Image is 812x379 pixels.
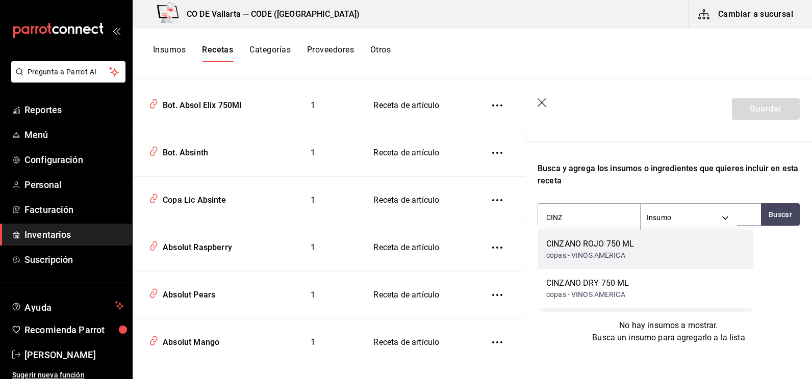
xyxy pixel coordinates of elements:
span: Inventarios [24,228,124,241]
button: Buscar [761,203,800,226]
input: Buscar insumo [538,207,640,228]
span: Menú [24,128,124,142]
span: [PERSON_NAME] [24,348,124,362]
span: Facturación [24,203,124,216]
button: Categorías [249,45,291,62]
span: 1 [311,100,315,110]
div: Busca y agrega los insumos o ingredientes que quieres incluir en esta receta [538,163,800,187]
span: Personal [24,178,124,192]
div: CINZANO DRY 750 ML [546,277,629,289]
td: Receta de artículo [361,272,474,319]
span: 1 [311,242,315,252]
div: copas - VINOS AMERICA [546,250,635,261]
span: Pregunta a Parrot AI [28,67,110,77]
button: Recetas [202,45,233,62]
td: Receta de artículo [361,177,474,224]
button: Proveedores [307,45,354,62]
div: Insumo [641,204,737,231]
span: 1 [311,337,315,347]
span: Recomienda Parrot [24,323,124,337]
span: Ayuda [24,300,111,312]
div: Copa Lic Absinte [159,191,226,206]
button: Pregunta a Parrot AI [11,61,125,83]
span: 1 [311,148,315,157]
span: Configuración [24,153,124,167]
h3: CO DE Vallarta — CODE ([GEOGRAPHIC_DATA]) [179,8,360,20]
div: CINZANO ROJO 750 ML [546,238,635,250]
div: copas - VINOS AMERICA [546,289,629,300]
td: Receta de artículo [361,224,474,272]
td: Receta de artículo [361,129,474,177]
div: Absolut Mango [159,333,219,348]
button: Otros [370,45,391,62]
div: Absolut Pears [159,285,215,301]
span: No hay insumos a mostrar. Busca un insumo para agregarlo a la lista [592,320,745,342]
a: Pregunta a Parrot AI [7,74,125,85]
button: open_drawer_menu [112,26,120,35]
div: Bot. Absol Elix 750Ml [159,96,242,112]
div: Absolut Raspberry [159,238,232,254]
span: 1 [311,195,315,205]
td: Receta de artículo [361,82,474,129]
td: Receta de artículo [361,319,474,366]
span: Reportes [24,103,124,117]
span: 1 [311,290,315,300]
div: navigation tabs [153,45,391,62]
span: Suscripción [24,253,124,266]
button: Insumos [153,45,186,62]
div: Bot. Absinth [159,143,208,159]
